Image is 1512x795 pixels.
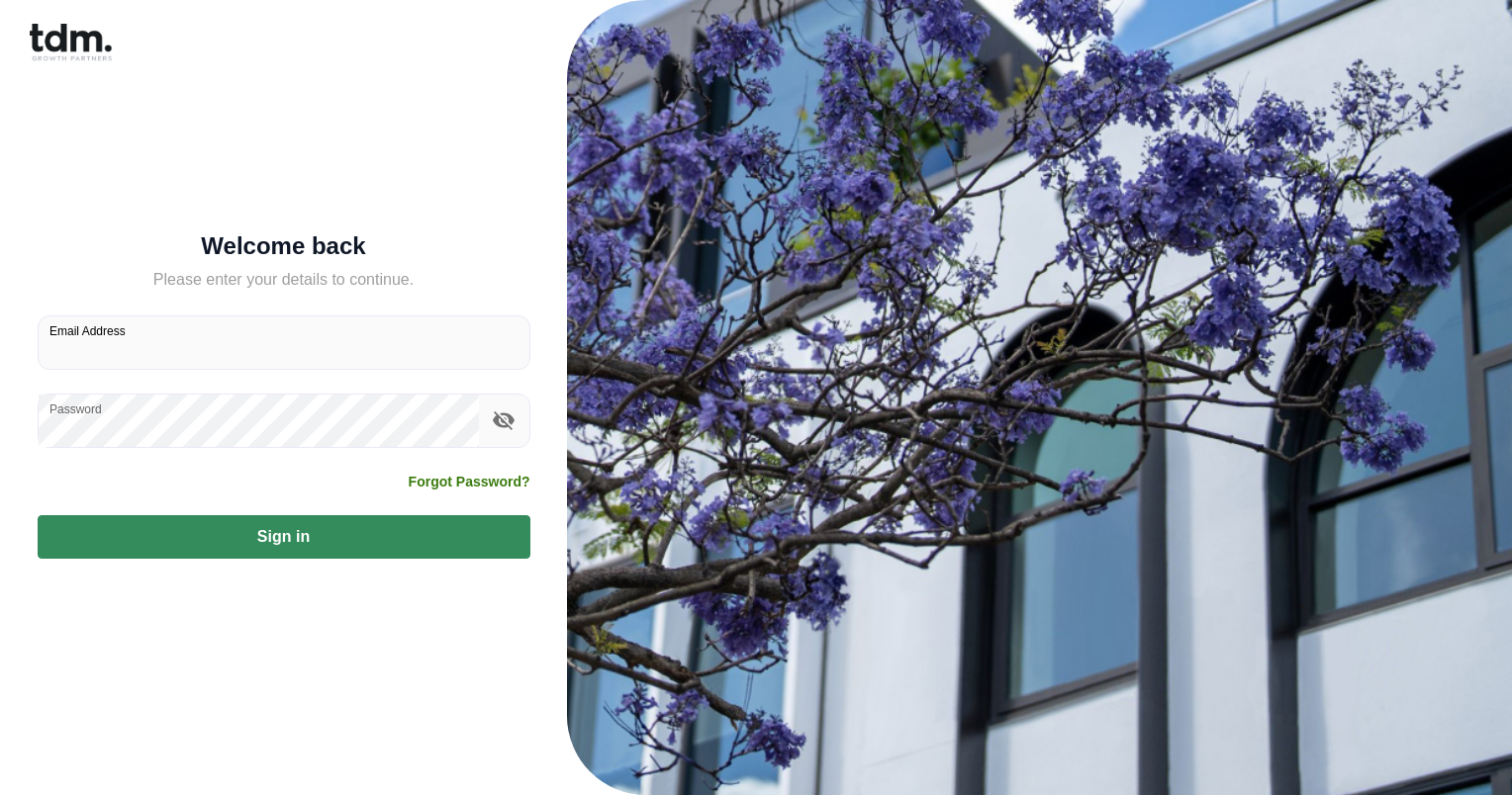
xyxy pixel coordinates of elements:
[38,236,530,256] h5: Welcome back
[38,268,530,292] h5: Please enter your details to continue.
[49,322,126,339] label: Email Address
[38,515,530,559] button: Sign in
[409,472,530,491] a: Forgot Password?
[487,403,520,437] button: toggle password visibility
[49,400,102,417] label: Password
